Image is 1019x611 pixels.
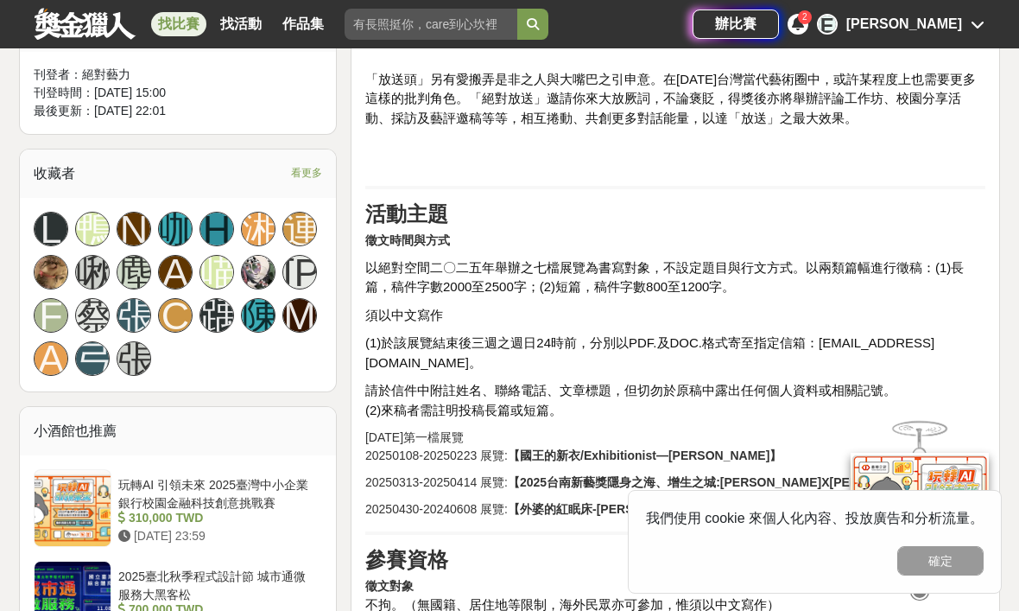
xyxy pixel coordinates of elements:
[365,474,985,492] p: 20250313-20250414 展覽:
[20,407,336,455] div: 小酒館也推薦
[199,255,234,290] a: 喵
[75,255,110,290] a: 啾
[151,12,206,36] a: 找比賽
[365,233,450,247] strong: 徵文時間與方式
[158,212,193,246] a: 咖
[118,476,315,509] div: 玩轉AI 引領未來 2025臺灣中小企業銀行校園金融科技創意挑戰賽
[365,308,443,322] span: 須以中文寫作
[365,579,414,593] strong: 徵文對象
[35,256,67,289] img: Avatar
[817,14,838,35] div: E
[117,341,151,376] a: 張
[75,298,110,333] a: 蔡
[897,546,984,576] button: 確定
[242,256,275,289] img: Avatar
[365,429,985,465] p: [DATE]第一檔展覽 20250108-20250223 展覽:
[282,255,317,290] a: [PERSON_NAME]
[34,255,68,290] a: Avatar
[378,260,430,275] span: 絕對空間
[34,341,68,376] a: A
[365,500,985,519] p: 20250430-20240608 展覽:
[275,12,331,36] a: 作品集
[118,568,315,601] div: 2025臺北秋季程式設計節 城市通微服務大黑客松
[34,66,322,84] div: 刊登者： 絕對藝力
[158,298,193,333] a: C
[117,255,151,290] a: 塵
[34,469,322,547] a: 玩轉AI 引領未來 2025臺灣中小企業銀行校園金融科技創意挑戰賽 310,000 TWD [DATE] 23:59
[241,212,275,246] a: 湘
[365,548,448,571] strong: 參賽資格
[365,383,896,398] span: 請於信件中附註姓名、聯絡電話、文章標題，但切勿於原稿中露出任何個人資料或相關記號。
[282,212,317,246] a: 連
[508,502,734,516] strong: 【外婆的紅眠床-[PERSON_NAME]個展】
[365,260,378,275] span: 以
[365,335,934,370] span: (1)於該展覽結束後三週之週日24時前，分別以PDF.及DOC.格式寄至指定信箱：[EMAIL_ADDRESS][DOMAIN_NAME]。
[693,10,779,39] a: 辦比賽
[117,212,151,246] a: N
[508,475,979,489] strong: 【2025台南新藝獎隱身之海、增生之城:[PERSON_NAME]X[PERSON_NAME]雙個展】
[117,298,151,333] a: 張
[34,212,68,246] a: L
[199,212,234,246] a: H
[213,12,269,36] a: 找活動
[846,14,962,35] div: [PERSON_NAME]
[365,202,448,226] strong: 活動主題
[158,255,193,290] a: A
[365,72,976,125] span: 「放送頭」另有愛搬弄是非之人與大嘴巴之引申意。在[DATE]台灣當代藝術圈中，或許某程度上也需要更多這樣的批判角色。「絕對放送」邀請你來大放厥詞，不論褒貶，得獎後亦將舉辦評論工作坊、校園分享活動...
[34,84,322,102] div: 刊登時間： [DATE] 15:00
[802,12,807,22] span: 2
[345,9,517,40] input: 有長照挺你，care到心坎裡！青春出手，拍出照顧 影音徵件活動
[508,449,782,462] strong: 【國王的新衣/Exhibitionist—[PERSON_NAME]】
[365,403,562,417] span: (2)來稿者需註明投稿長篇或短篇。
[118,509,315,527] div: 310,000 TWD
[75,341,110,376] a: 弓
[199,298,234,333] a: 踽
[851,453,989,568] img: d2146d9a-e6f6-4337-9592-8cefde37ba6b.png
[34,298,68,333] a: F
[75,212,110,246] a: 鴨
[34,102,322,120] div: 最後更新： [DATE] 22:01
[282,298,317,333] a: M
[241,255,275,290] a: Avatar
[365,336,934,370] a: (1)於該展覽結束後三週之週日24時前，分別以PDF.及DOC.格式寄至指定信箱：[EMAIL_ADDRESS][DOMAIN_NAME]。
[118,527,315,545] div: [DATE] 23:59
[646,511,984,525] span: 我們使用 cookie 來個人化內容、投放廣告和分析流量。
[34,166,75,181] span: 收藏者
[241,298,275,333] a: 陳
[365,260,964,295] span: 二〇二五年舉辦之七檔展覽為書寫對象，不設定題目與行文方式。以兩類篇幅進行徵稿：(1)長篇，稿件字數2000至2500字；(2)短篇，稿件字數800至1200字。
[291,163,322,182] span: 看更多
